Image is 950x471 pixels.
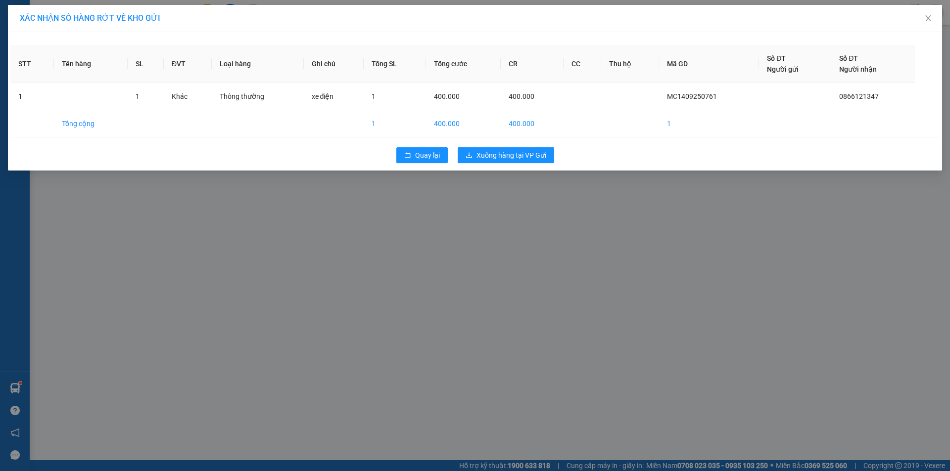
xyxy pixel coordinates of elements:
[10,83,54,110] td: 1
[501,110,564,137] td: 400.000
[426,110,500,137] td: 400.000
[20,13,160,23] span: XÁC NHẬN SỐ HÀNG RỚT VỀ KHO GỬI
[659,110,759,137] td: 1
[767,65,799,73] span: Người gửi
[509,92,534,100] span: 400.000
[54,45,128,83] th: Tên hàng
[404,152,411,160] span: rollback
[476,150,546,161] span: Xuống hàng tại VP Gửi
[924,14,932,22] span: close
[396,147,448,163] button: rollbackQuay lại
[54,110,128,137] td: Tổng cộng
[372,92,376,100] span: 1
[212,45,303,83] th: Loại hàng
[10,45,54,83] th: STT
[767,54,786,62] span: Số ĐT
[914,5,942,33] button: Close
[304,45,364,83] th: Ghi chú
[364,110,426,137] td: 1
[136,92,140,100] span: 1
[426,45,500,83] th: Tổng cước
[466,152,473,160] span: download
[564,45,601,83] th: CC
[839,54,858,62] span: Số ĐT
[501,45,564,83] th: CR
[415,150,440,161] span: Quay lại
[839,65,877,73] span: Người nhận
[839,92,879,100] span: 0866121347
[164,83,212,110] td: Khác
[212,83,303,110] td: Thông thường
[364,45,426,83] th: Tổng SL
[601,45,659,83] th: Thu hộ
[434,92,460,100] span: 400.000
[659,45,759,83] th: Mã GD
[667,92,717,100] span: MC1409250761
[164,45,212,83] th: ĐVT
[128,45,164,83] th: SL
[458,147,554,163] button: downloadXuống hàng tại VP Gửi
[312,92,334,100] span: xe điện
